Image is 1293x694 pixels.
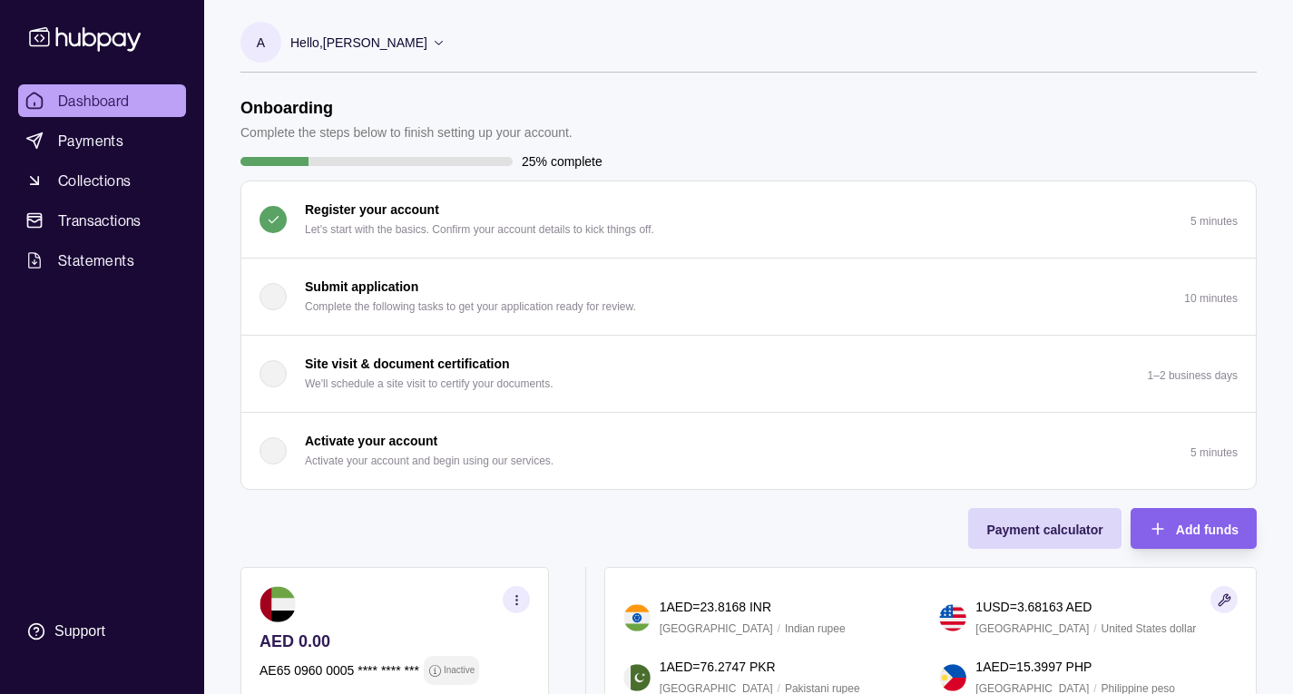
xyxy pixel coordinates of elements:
[241,181,1256,258] button: Register your account Let's start with the basics. Confirm your account details to kick things of...
[260,631,530,651] p: AED 0.00
[58,210,142,231] span: Transactions
[785,619,846,639] p: Indian rupee
[241,259,1256,335] button: Submit application Complete the following tasks to get your application ready for review.10 minutes
[18,164,186,197] a: Collections
[305,200,439,220] p: Register your account
[305,297,636,317] p: Complete the following tasks to get your application ready for review.
[444,660,475,680] p: Inactive
[305,277,418,297] p: Submit application
[58,90,130,112] span: Dashboard
[968,508,1121,549] button: Payment calculator
[260,586,296,622] img: ae
[975,657,1092,677] p: 1 AED = 15.3997 PHP
[1184,292,1238,305] p: 10 minutes
[257,33,265,53] p: A
[18,124,186,157] a: Payments
[305,354,510,374] p: Site visit & document certification
[939,604,966,631] img: us
[18,244,186,277] a: Statements
[975,597,1092,617] p: 1 USD = 3.68163 AED
[1102,619,1197,639] p: United States dollar
[623,604,651,631] img: in
[305,374,553,394] p: We'll schedule a site visit to certify your documents.
[241,413,1256,489] button: Activate your account Activate your account and begin using our services.5 minutes
[240,98,573,118] h1: Onboarding
[18,84,186,117] a: Dashboard
[939,664,966,691] img: ph
[241,336,1256,412] button: Site visit & document certification We'll schedule a site visit to certify your documents.1–2 bus...
[1176,523,1239,537] span: Add funds
[778,619,780,639] p: /
[18,204,186,237] a: Transactions
[975,619,1089,639] p: [GEOGRAPHIC_DATA]
[660,619,773,639] p: [GEOGRAPHIC_DATA]
[986,523,1102,537] span: Payment calculator
[18,612,186,650] a: Support
[305,220,654,239] p: Let's start with the basics. Confirm your account details to kick things off.
[1148,369,1238,382] p: 1–2 business days
[660,597,771,617] p: 1 AED = 23.8168 INR
[522,152,602,171] p: 25% complete
[1131,508,1257,549] button: Add funds
[290,33,427,53] p: Hello, [PERSON_NAME]
[623,664,651,691] img: pk
[305,451,553,471] p: Activate your account and begin using our services.
[58,130,123,152] span: Payments
[58,249,134,271] span: Statements
[1190,446,1238,459] p: 5 minutes
[240,122,573,142] p: Complete the steps below to finish setting up your account.
[305,431,437,451] p: Activate your account
[54,621,105,641] div: Support
[660,657,776,677] p: 1 AED = 76.2747 PKR
[1190,215,1238,228] p: 5 minutes
[1093,619,1096,639] p: /
[58,170,131,191] span: Collections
